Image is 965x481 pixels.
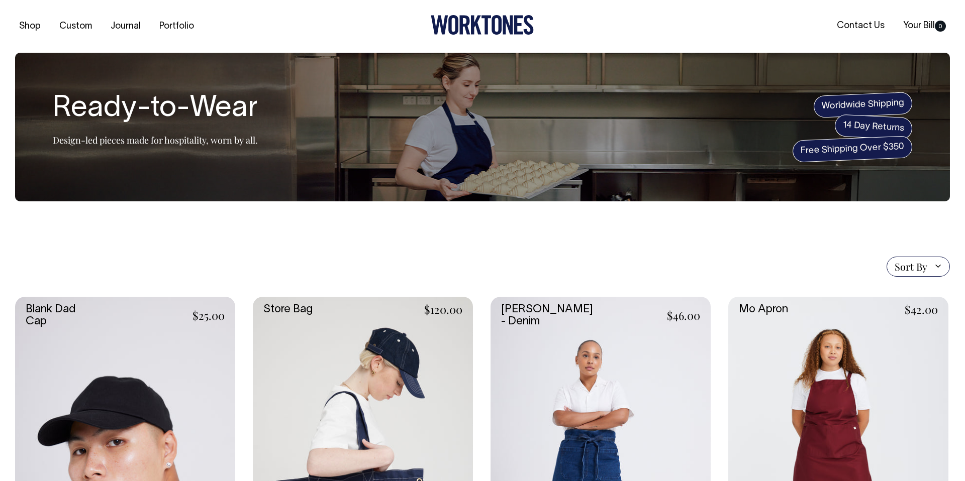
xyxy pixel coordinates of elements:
[899,18,950,34] a: Your Bill0
[107,18,145,35] a: Journal
[55,18,96,35] a: Custom
[813,92,913,118] span: Worldwide Shipping
[15,18,45,35] a: Shop
[833,18,889,34] a: Contact Us
[53,93,258,125] h1: Ready-to-Wear
[834,114,913,140] span: 14 Day Returns
[53,134,258,146] p: Design-led pieces made for hospitality, worn by all.
[935,21,946,32] span: 0
[895,261,927,273] span: Sort By
[792,136,913,163] span: Free Shipping Over $350
[155,18,198,35] a: Portfolio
